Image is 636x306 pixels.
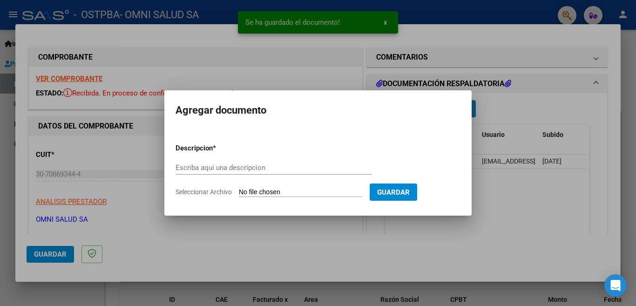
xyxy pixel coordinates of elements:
div: Open Intercom Messenger [604,274,627,297]
h2: Agregar documento [176,102,460,119]
p: Descripcion [176,143,261,154]
button: Guardar [370,184,417,201]
span: Seleccionar Archivo [176,188,232,196]
span: Guardar [377,188,410,197]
